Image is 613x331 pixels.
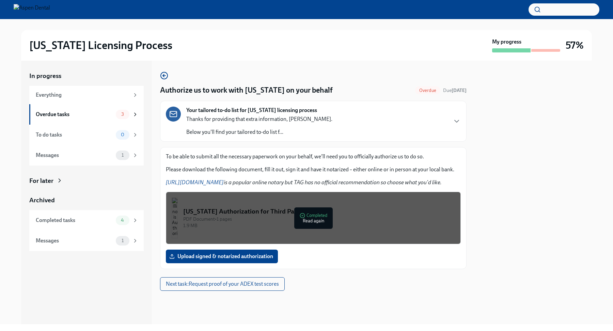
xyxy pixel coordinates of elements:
span: 1 [117,153,128,158]
strong: My progress [492,38,521,46]
h2: [US_STATE] Licensing Process [29,38,172,52]
span: Next task : Request proof of your ADEX test scores [166,281,279,287]
img: Aspen Dental [14,4,50,15]
a: In progress [29,72,144,80]
span: June 27th, 2025 10:00 [443,87,467,94]
p: Please download the following document, fill it out, sign it and have it notarized – either onlin... [166,166,461,173]
p: To be able to submit all the necessary paperwork on your behalf, we'll need you to officially aut... [166,153,461,160]
div: 1.9 MB [183,222,455,229]
span: 0 [117,132,128,137]
div: Messages [36,237,113,245]
div: Messages [36,152,113,159]
strong: [DATE] [452,88,467,93]
span: 3 [117,112,128,117]
em: is a popular online notary but TAG has no official recommendation so choose what you'd like. [166,179,442,186]
span: Overdue [415,88,440,93]
span: Due [443,88,467,93]
img: Illinois Authorization for Third Party Contact [172,198,178,238]
button: [US_STATE] Authorization for Third Party ContactPDF Document•1 pages1.9 MBCompletedRead again [166,192,461,244]
a: Messages1 [29,231,144,251]
span: Upload signed & notarized authorization [171,253,273,260]
a: [URL][DOMAIN_NAME] [166,179,224,186]
p: Below you'll find your tailored to-do list f... [186,128,332,136]
a: Overdue tasks3 [29,104,144,125]
a: Messages1 [29,145,144,165]
div: For later [29,176,53,185]
h3: 57% [566,39,584,51]
label: Upload signed & notarized authorization [166,250,278,263]
div: Overdue tasks [36,111,113,118]
a: Everything [29,86,144,104]
p: Thanks for providing that extra information, [PERSON_NAME]. [186,115,332,123]
a: For later [29,176,144,185]
div: To do tasks [36,131,113,139]
div: [US_STATE] Authorization for Third Party Contact [183,207,455,216]
a: Archived [29,196,144,205]
a: Completed tasks4 [29,210,144,231]
span: 1 [117,238,128,243]
div: Completed tasks [36,217,113,224]
span: 4 [117,218,128,223]
strong: Your tailored to-do list for [US_STATE] licensing process [186,107,317,114]
h4: Authorize us to work with [US_STATE] on your behalf [160,85,333,95]
a: To do tasks0 [29,125,144,145]
div: Everything [36,91,129,99]
div: PDF Document • 1 pages [183,216,455,222]
button: Next task:Request proof of your ADEX test scores [160,277,285,291]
